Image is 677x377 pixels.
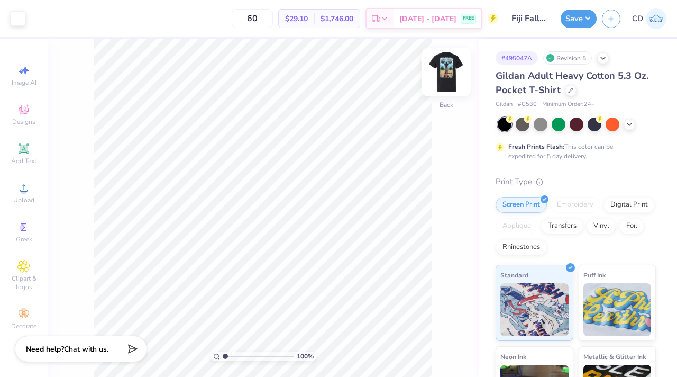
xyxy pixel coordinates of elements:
[11,157,36,165] span: Add Text
[508,142,564,151] strong: Fresh Prints Flash:
[13,196,34,204] span: Upload
[603,197,655,213] div: Digital Print
[285,13,308,24] span: $29.10
[5,274,42,291] span: Clipart & logos
[619,218,644,234] div: Foil
[583,270,606,281] span: Puff Ink
[496,218,538,234] div: Applique
[12,78,36,87] span: Image AI
[518,100,537,109] span: # G530
[500,351,526,362] span: Neon Ink
[16,235,32,244] span: Greek
[399,13,456,24] span: [DATE] - [DATE]
[463,15,474,22] span: FREE
[632,8,666,29] a: CD
[496,197,547,213] div: Screen Print
[541,218,583,234] div: Transfers
[500,270,528,281] span: Standard
[496,176,656,188] div: Print Type
[500,283,569,336] img: Standard
[632,13,643,25] span: CD
[297,352,314,361] span: 100 %
[583,351,646,362] span: Metallic & Glitter Ink
[12,118,35,126] span: Designs
[64,344,108,354] span: Chat with us.
[232,9,273,28] input: – –
[583,283,652,336] img: Puff Ink
[26,344,64,354] strong: Need help?
[646,8,666,29] img: Colby Duncan
[321,13,353,24] span: $1,746.00
[11,322,36,330] span: Decorate
[496,100,513,109] span: Gildan
[550,197,600,213] div: Embroidery
[425,51,468,93] img: Back
[587,218,616,234] div: Vinyl
[543,51,592,65] div: Revision 5
[496,239,547,255] div: Rhinestones
[440,100,453,110] div: Back
[508,142,638,161] div: This color can be expedited for 5 day delivery.
[496,51,538,65] div: # 495047A
[542,100,595,109] span: Minimum Order: 24 +
[504,8,555,29] input: Untitled Design
[561,10,597,28] button: Save
[496,69,648,96] span: Gildan Adult Heavy Cotton 5.3 Oz. Pocket T-Shirt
